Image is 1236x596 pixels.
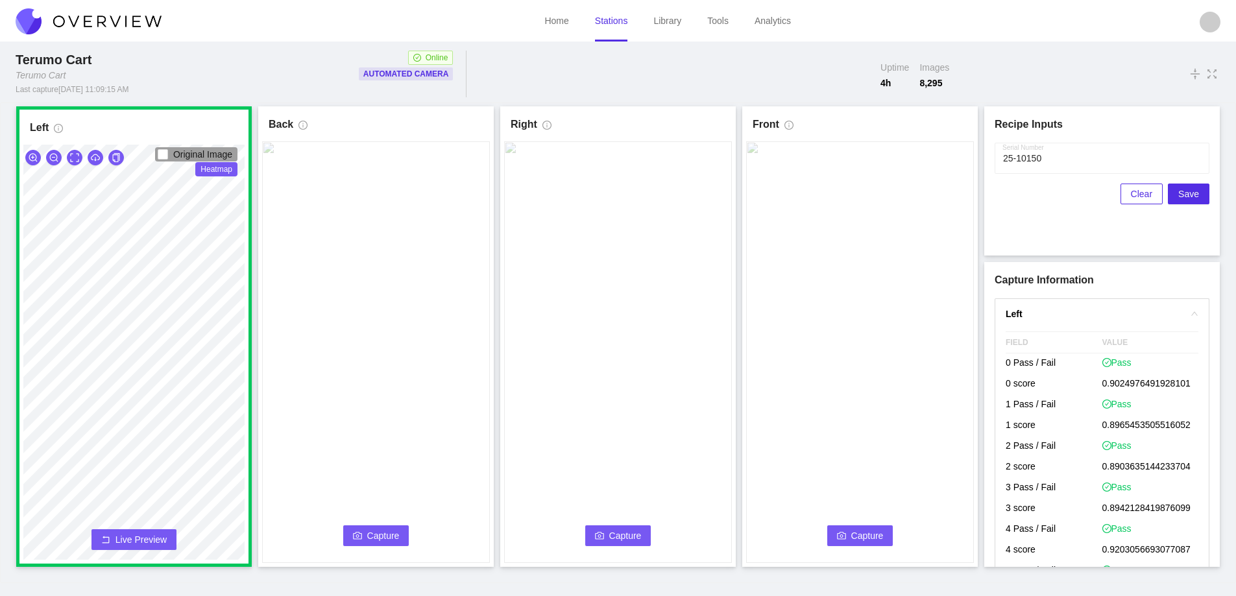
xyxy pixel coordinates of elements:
span: info-circle [542,121,551,135]
p: Automated Camera [363,67,449,80]
span: Pass [1102,522,1132,535]
span: Capture [367,529,400,543]
p: 5 Pass / Fail [1006,561,1102,582]
div: Terumo Cart [16,69,66,82]
p: 1 score [1006,416,1102,436]
span: vertical-align-middle [1189,66,1201,82]
span: right [1191,310,1198,318]
h1: Capture Information [995,272,1209,288]
p: 0 Pass / Fail [1006,353,1102,374]
span: Pass [1102,481,1132,494]
p: 0.8942128419876099 [1102,499,1199,519]
span: Save [1178,187,1199,201]
button: expand [67,150,82,165]
button: rollbackLive Preview [91,529,176,550]
span: zoom-out [49,153,58,163]
h4: Left [1006,307,1183,321]
h1: Front [753,117,779,132]
span: info-circle [298,121,308,135]
button: zoom-out [46,150,62,165]
span: check-circle [1102,483,1111,492]
span: 4 h [880,77,909,89]
p: 3 Pass / Fail [1006,478,1102,499]
span: Terumo Cart [16,53,91,67]
span: Capture [851,529,884,543]
div: rightLeft [995,299,1209,329]
p: 2 score [1006,457,1102,478]
p: 0.8965453505516052 [1102,416,1199,436]
p: 4 score [1006,540,1102,561]
button: Clear [1121,184,1163,204]
span: camera [837,531,846,542]
p: 2 Pass / Fail [1006,436,1102,457]
span: Uptime [880,61,909,74]
p: 0.9203056693077087 [1102,540,1199,561]
a: Tools [707,16,729,26]
div: Terumo Cart [16,51,97,69]
a: Stations [595,16,628,26]
span: check-circle [413,54,421,62]
span: expand [70,153,79,163]
span: fullscreen [1206,67,1218,81]
p: 0 score [1006,374,1102,395]
p: 3 score [1006,499,1102,519]
button: copy [108,150,124,165]
span: FIELD [1006,332,1102,353]
img: Overview [16,8,162,34]
span: check-circle [1102,524,1111,533]
span: Heatmap [195,162,237,176]
span: Clear [1131,187,1152,201]
span: Pass [1102,398,1132,411]
span: Pass [1102,356,1132,369]
button: cloud-download [88,150,103,165]
span: Capture [609,529,642,543]
span: 8,295 [919,77,949,89]
a: Analytics [755,16,791,26]
p: 0.8903635144233704 [1102,457,1199,478]
a: Library [653,16,681,26]
span: Pass [1102,564,1132,577]
span: camera [595,531,604,542]
span: cloud-download [91,153,100,163]
h1: Left [30,120,49,136]
span: info-circle [54,124,63,138]
h1: Recipe Inputs [995,117,1209,132]
span: rollback [101,535,110,545]
button: cameraCapture [343,525,409,546]
span: info-circle [784,121,794,135]
span: camera [353,531,362,542]
button: cameraCapture [585,525,651,546]
span: copy [112,153,121,163]
h1: Right [511,117,537,132]
span: Images [919,61,949,74]
span: Online [426,51,448,64]
button: Save [1168,184,1209,204]
div: Last capture [DATE] 11:09:15 AM [16,84,129,95]
span: check-circle [1102,399,1111,409]
p: 1 Pass / Fail [1006,395,1102,416]
a: Home [544,16,568,26]
span: check-circle [1102,358,1111,367]
button: zoom-in [25,150,41,165]
span: Pass [1102,439,1132,452]
h1: Back [269,117,293,132]
p: 4 Pass / Fail [1006,519,1102,540]
span: VALUE [1102,332,1199,353]
p: 0.9024976491928101 [1102,374,1199,395]
span: check-circle [1102,441,1111,450]
button: cameraCapture [827,525,893,546]
span: Live Preview [115,533,167,546]
span: zoom-in [29,153,38,163]
label: Serial Number [1002,143,1044,153]
span: check-circle [1102,566,1111,575]
span: Original Image [173,149,232,160]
